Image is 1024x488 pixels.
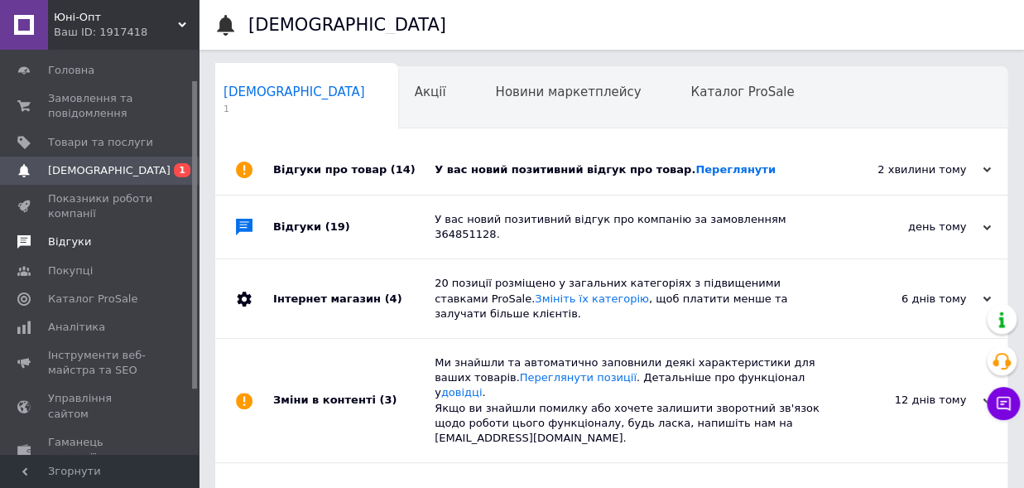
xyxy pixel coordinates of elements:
[273,339,435,462] div: Зміни в контенті
[435,162,825,177] div: У вас новий позитивний відгук про товар.
[391,163,416,176] span: (14)
[825,393,991,408] div: 12 днів тому
[48,391,153,421] span: Управління сайтом
[54,10,178,25] span: Юні-Опт
[825,162,991,177] div: 2 хвилини тому
[48,135,153,150] span: Товари та послуги
[825,220,991,234] div: день тому
[435,276,825,321] div: 20 позиції розміщено у загальних категоріях з підвищеними ставками ProSale. , щоб платити менше т...
[48,435,153,465] span: Гаманець компанії
[273,196,435,258] div: Відгуки
[54,25,199,40] div: Ваш ID: 1917418
[48,348,153,378] span: Інструменти веб-майстра та SEO
[379,394,397,406] span: (3)
[48,163,171,178] span: [DEMOGRAPHIC_DATA]
[48,292,137,307] span: Каталог ProSale
[273,145,435,195] div: Відгуки про товар
[224,85,365,99] span: [DEMOGRAPHIC_DATA]
[520,371,637,384] a: Переглянути позиції
[48,63,94,78] span: Головна
[987,387,1020,420] button: Чат з покупцем
[695,163,776,176] a: Переглянути
[48,234,91,249] span: Відгуки
[174,163,190,177] span: 1
[325,220,350,233] span: (19)
[435,355,825,446] div: Ми знайшли та автоматично заповнили деякі характеристики для ваших товарів. . Детальніше про функ...
[495,85,641,99] span: Новини маркетплейсу
[48,91,153,121] span: Замовлення та повідомлення
[48,263,93,278] span: Покупці
[273,259,435,338] div: Інтернет магазин
[441,386,483,399] a: довідці
[48,320,105,335] span: Аналітика
[224,103,365,115] span: 1
[535,292,649,305] a: Змініть їх категорію
[435,212,825,242] div: У вас новий позитивний відгук про компанію за замовленням 364851128.
[48,191,153,221] span: Показники роботи компанії
[825,292,991,307] div: 6 днів тому
[384,292,401,305] span: (4)
[415,85,446,99] span: Акції
[690,85,794,99] span: Каталог ProSale
[248,15,446,35] h1: [DEMOGRAPHIC_DATA]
